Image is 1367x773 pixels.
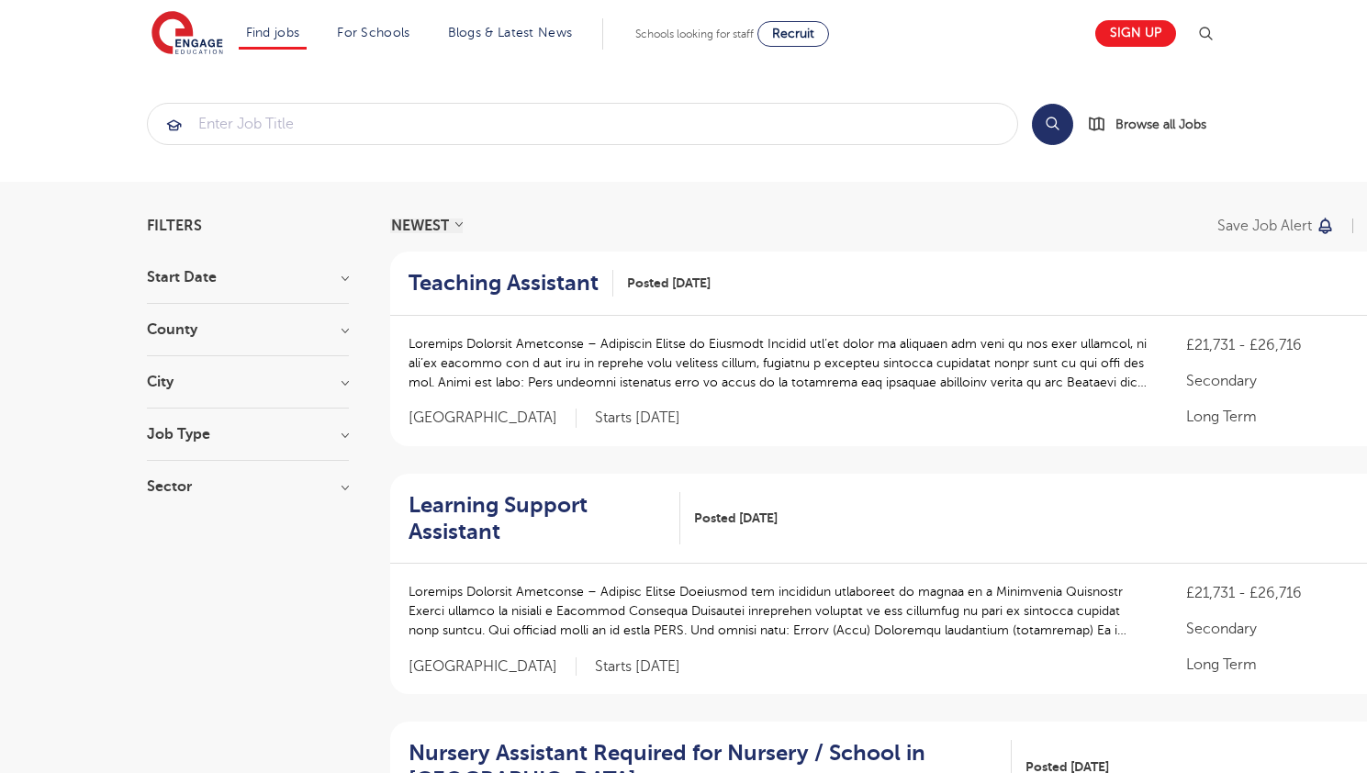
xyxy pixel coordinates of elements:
a: Blogs & Latest News [448,26,573,39]
a: Learning Support Assistant [409,492,680,545]
h3: Start Date [147,270,349,285]
h3: County [147,322,349,337]
p: Loremips Dolorsit Ametconse – Adipisc Elitse Doeiusmod tem incididun utlaboreet do magnaa en a Mi... [409,582,1150,640]
span: Filters [147,218,202,233]
span: Posted [DATE] [694,509,778,528]
div: Submit [147,103,1018,145]
a: For Schools [337,26,409,39]
h2: Teaching Assistant [409,270,599,297]
button: Search [1032,104,1073,145]
p: Starts [DATE] [595,657,680,677]
img: Engage Education [151,11,223,57]
span: [GEOGRAPHIC_DATA] [409,657,577,677]
span: [GEOGRAPHIC_DATA] [409,409,577,428]
h3: Sector [147,479,349,494]
span: Schools looking for staff [635,28,754,40]
p: Save job alert [1217,218,1312,233]
span: Browse all Jobs [1115,114,1206,135]
h2: Learning Support Assistant [409,492,666,545]
span: Posted [DATE] [627,274,711,293]
a: Teaching Assistant [409,270,613,297]
h3: Job Type [147,427,349,442]
button: Save job alert [1217,218,1336,233]
a: Browse all Jobs [1088,114,1221,135]
a: Sign up [1095,20,1176,47]
p: Loremips Dolorsit Ametconse – Adipiscin Elitse do Eiusmodt Incidid utl’et dolor ma aliquaen adm v... [409,334,1150,392]
p: Starts [DATE] [595,409,680,428]
span: Recruit [772,27,814,40]
input: Submit [148,104,1017,144]
a: Find jobs [246,26,300,39]
h3: City [147,375,349,389]
a: Recruit [757,21,829,47]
